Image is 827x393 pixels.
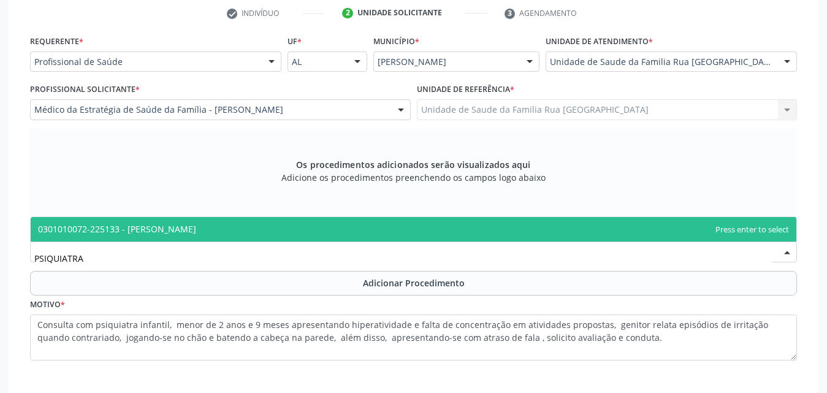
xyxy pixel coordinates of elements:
[30,271,797,296] button: Adicionar Procedimento
[38,223,196,235] span: 0301010072-225133 - [PERSON_NAME]
[373,32,419,52] label: Município
[288,32,302,52] label: UF
[30,80,140,99] label: Profissional Solicitante
[281,171,546,184] span: Adicione os procedimentos preenchendo os campos logo abaixo
[363,277,465,289] span: Adicionar Procedimento
[30,296,65,315] label: Motivo
[292,56,342,68] span: AL
[342,8,353,19] div: 2
[30,32,83,52] label: Requerente
[550,56,772,68] span: Unidade de Saude da Familia Rua [GEOGRAPHIC_DATA]
[34,246,772,270] input: Buscar por procedimento
[34,104,386,116] span: Médico da Estratégia de Saúde da Família - [PERSON_NAME]
[546,32,653,52] label: Unidade de atendimento
[417,80,514,99] label: Unidade de referência
[357,7,442,18] div: Unidade solicitante
[34,56,256,68] span: Profissional de Saúde
[296,158,530,171] span: Os procedimentos adicionados serão visualizados aqui
[378,56,514,68] span: [PERSON_NAME]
